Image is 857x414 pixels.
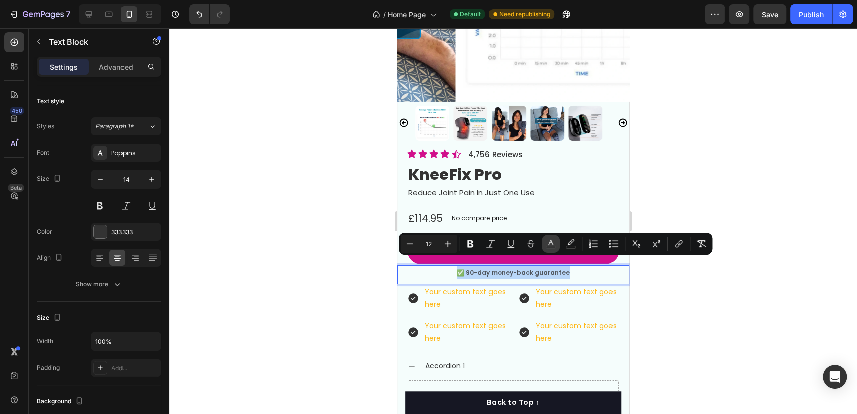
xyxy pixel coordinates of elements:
[37,148,49,157] div: Font
[111,149,159,158] div: Poppins
[8,184,24,192] div: Beta
[37,251,65,265] div: Align
[37,97,64,106] div: Text style
[397,28,629,414] iframe: Design area
[37,122,54,131] div: Styles
[460,10,481,19] span: Default
[37,395,85,408] div: Background
[762,10,778,19] span: Save
[37,337,53,346] div: Width
[37,311,63,325] div: Size
[50,62,78,72] p: Settings
[95,122,134,131] span: Paragraph 1*
[499,10,550,19] span: Need republishing
[37,275,161,293] button: Show more
[111,228,159,237] div: 333333
[790,4,832,24] button: Publish
[49,36,134,48] p: Text Block
[76,279,123,289] div: Show more
[823,365,847,389] div: Open Intercom Messenger
[99,62,133,72] p: Advanced
[189,4,230,24] div: Undo/Redo
[388,9,426,20] span: Home Page
[799,9,824,20] div: Publish
[37,363,60,372] div: Padding
[111,364,159,373] div: Add...
[37,227,52,236] div: Color
[37,172,63,186] div: Size
[753,4,786,24] button: Save
[10,107,24,115] div: 450
[91,117,161,135] button: Paragraph 1*
[399,233,712,255] div: Editor contextual toolbar
[91,332,161,350] input: Auto
[383,9,386,20] span: /
[66,8,70,20] p: 7
[4,4,75,24] button: 7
